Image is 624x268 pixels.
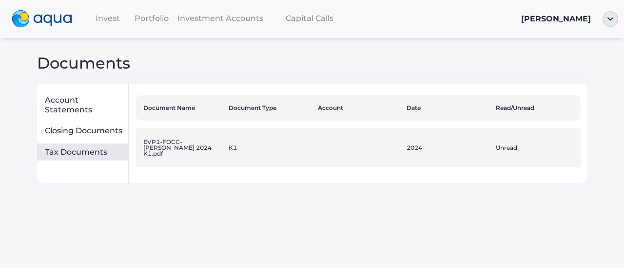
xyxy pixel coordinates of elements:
[225,95,314,121] th: Document Type
[267,8,352,28] a: Capital Calls
[225,128,314,167] td: K1
[136,128,225,167] td: EVP1-FOCC-[PERSON_NAME] 2024 K1.pdf
[286,14,333,23] span: Capital Calls
[174,8,267,28] a: Investment Accounts
[135,14,169,23] span: Portfolio
[45,147,124,157] div: Tax Documents
[314,95,403,121] th: Account
[403,95,492,121] th: Date
[492,128,581,167] td: Unread
[521,14,591,23] span: [PERSON_NAME]
[12,10,72,28] img: logo
[86,8,130,28] a: Invest
[45,126,124,136] div: Closing Documents
[45,95,124,114] div: Account Statements
[96,14,120,23] span: Invest
[492,95,581,121] th: Read/Unread
[6,8,86,30] a: logo
[136,95,225,121] th: Document Name
[603,11,618,27] img: ellipse
[37,54,130,72] span: Documents
[403,128,492,167] td: 2024
[177,14,263,23] span: Investment Accounts
[130,8,174,28] a: Portfolio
